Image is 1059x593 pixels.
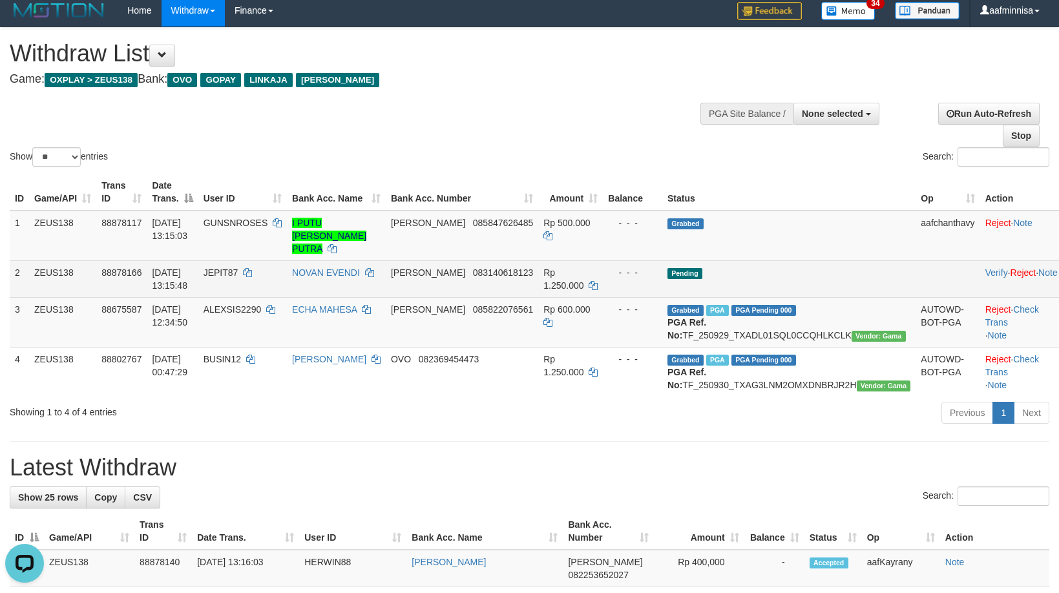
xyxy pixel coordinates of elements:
th: Balance [603,174,662,211]
a: Copy [86,486,125,508]
td: 3 [10,297,29,347]
th: Game/API: activate to sort column ascending [29,174,96,211]
img: Feedback.jpg [737,2,802,20]
td: TF_250929_TXADL01SQL0CCQHLKCLK [662,297,916,347]
img: Button%20Memo.svg [821,2,876,20]
span: Vendor URL: https://trx31.1velocity.biz [857,380,911,391]
td: ZEUS138 [44,550,134,587]
span: [PERSON_NAME] [391,267,465,278]
span: 88675587 [101,304,142,315]
a: Note [988,380,1007,390]
th: Bank Acc. Name: activate to sort column ascending [406,513,563,550]
td: 88878140 [134,550,192,587]
a: Previous [941,402,993,424]
button: None selected [793,103,879,125]
span: JEPIT87 [204,267,238,278]
th: User ID: activate to sort column ascending [299,513,406,550]
th: Action [940,513,1049,550]
a: 1 [992,402,1014,424]
th: Amount: activate to sort column ascending [654,513,744,550]
a: Reject [985,218,1011,228]
td: aafKayrany [862,550,940,587]
td: [DATE] 13:16:03 [192,550,299,587]
div: PGA Site Balance / [700,103,793,125]
span: [PERSON_NAME] [391,304,465,315]
span: Rp 600.000 [543,304,590,315]
b: PGA Ref. No: [667,317,706,340]
span: Vendor URL: https://trx31.1velocity.biz [852,331,906,342]
span: Marked by aafsreyleap [706,355,729,366]
th: Bank Acc. Number: activate to sort column ascending [386,174,538,211]
th: Bank Acc. Number: activate to sort column ascending [563,513,653,550]
span: GUNSNROSES [204,218,268,228]
span: 88878117 [101,218,142,228]
span: 88878166 [101,267,142,278]
td: ZEUS138 [29,297,96,347]
label: Search: [923,147,1049,167]
span: Grabbed [667,218,704,229]
span: OXPLAY > ZEUS138 [45,73,138,87]
a: Check Trans [985,354,1039,377]
a: I PUTU [PERSON_NAME] PUTRA [292,218,366,254]
a: Check Trans [985,304,1039,328]
span: OVO [391,354,411,364]
h1: Latest Withdraw [10,455,1049,481]
a: ECHA MAHESA [292,304,357,315]
td: AUTOWD-BOT-PGA [916,347,980,397]
span: [DATE] 13:15:48 [152,267,187,291]
th: Game/API: activate to sort column ascending [44,513,134,550]
th: Op: activate to sort column ascending [862,513,940,550]
th: Bank Acc. Name: activate to sort column ascending [287,174,386,211]
a: Note [1013,218,1033,228]
button: Open LiveChat chat widget [5,5,44,44]
td: HERWIN88 [299,550,406,587]
td: 4 [10,347,29,397]
h4: Game: Bank: [10,73,693,86]
span: CSV [133,492,152,503]
img: panduan.png [895,2,959,19]
span: [DATE] 12:34:50 [152,304,187,328]
a: Note [945,557,965,567]
span: ALEXSIS2290 [204,304,262,315]
span: Accepted [810,557,848,568]
label: Search: [923,486,1049,506]
span: None selected [802,109,863,119]
span: Show 25 rows [18,492,78,503]
span: LINKAJA [244,73,293,87]
span: [PERSON_NAME] [568,557,642,567]
th: Trans ID: activate to sort column ascending [134,513,192,550]
th: Op: activate to sort column ascending [916,174,980,211]
a: Reject [985,304,1011,315]
a: Stop [1003,125,1040,147]
span: [PERSON_NAME] [296,73,379,87]
span: Rp 1.250.000 [543,267,583,291]
a: Run Auto-Refresh [938,103,1040,125]
span: Copy 082369454473 to clipboard [419,354,479,364]
input: Search: [958,486,1049,506]
a: Next [1014,402,1049,424]
th: Trans ID: activate to sort column ascending [96,174,147,211]
b: PGA Ref. No: [667,367,706,390]
a: [PERSON_NAME] [292,354,366,364]
span: Rp 1.250.000 [543,354,583,377]
th: Amount: activate to sort column ascending [538,174,603,211]
a: CSV [125,486,160,508]
span: 88802767 [101,354,142,364]
span: Copy 085847626485 to clipboard [473,218,533,228]
span: [DATE] 00:47:29 [152,354,187,377]
th: User ID: activate to sort column ascending [198,174,287,211]
td: ZEUS138 [29,260,96,297]
span: Grabbed [667,305,704,316]
span: PGA Pending [731,355,796,366]
a: Show 25 rows [10,486,87,508]
td: TF_250930_TXAG3LNM2OMXDNBRJR2H [662,347,916,397]
th: Status: activate to sort column ascending [804,513,862,550]
td: 2 [10,260,29,297]
h1: Withdraw List [10,41,693,67]
td: aafchanthavy [916,211,980,261]
th: ID: activate to sort column descending [10,513,44,550]
div: - - - [608,266,657,279]
select: Showentries [32,147,81,167]
span: OVO [167,73,197,87]
a: [PERSON_NAME] [412,557,486,567]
